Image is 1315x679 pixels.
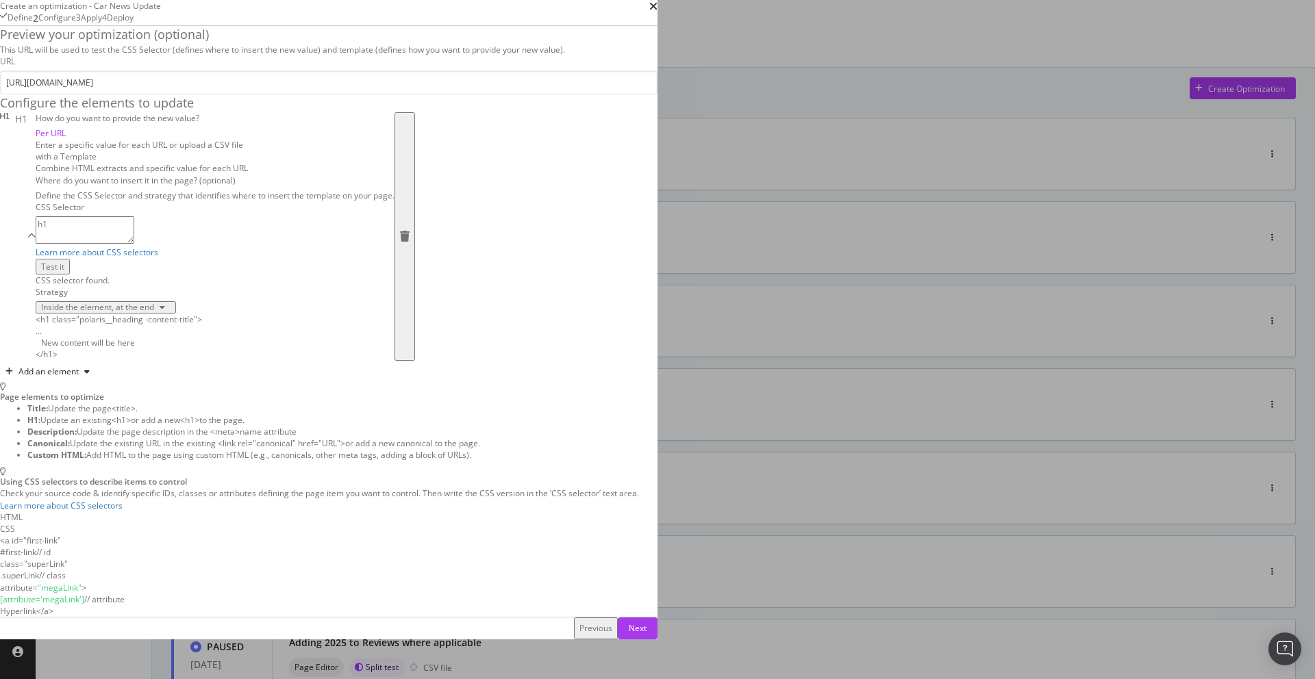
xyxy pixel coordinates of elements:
[41,303,154,311] div: Inside the element, at the end
[41,337,202,348] div: New content will be here
[27,414,657,426] li: Update an existing or add a new to the page.
[27,449,86,461] strong: Custom HTML:
[36,112,199,124] label: How do you want to provide the new value?
[36,175,236,186] label: Where do you want to insert it in the page? (optional)
[36,348,202,360] span: </h1>
[76,12,81,23] div: 3
[36,139,394,151] div: Enter a specific value for each URL or upload a CSV file
[36,190,394,201] div: Define the CSS Selector and strategy that identifies where to insert the template on your page.
[27,437,70,449] strong: Canonical:
[36,286,68,298] label: Strategy
[36,151,394,162] div: with a Template
[23,535,61,546] div: "first-link"
[18,368,79,376] div: Add an element
[27,426,77,437] strong: Description:
[36,325,202,337] div: ...
[36,246,158,258] a: Learn more about CSS selectors
[36,301,176,313] button: Inside the element, at the end
[629,622,647,634] div: Next
[180,414,199,426] span: <h1>
[1268,632,1301,665] div: Open Intercom Messenger
[574,617,618,639] button: Previous
[41,261,64,272] div: Test it
[52,313,71,325] span: class
[81,12,102,25] div: Apply
[36,162,394,174] div: Combine HTML extracts and specific value for each URL
[27,414,40,426] strong: H1:
[618,617,657,639] button: Next
[71,313,197,325] span: =" polaris__heading -content-title "
[8,12,33,25] div: Define
[36,313,50,325] span: <h1
[107,12,134,25] div: Deploy
[27,426,657,437] li: Update the page description in the name attribute
[36,259,70,274] button: Test it
[38,12,76,25] div: Configure
[15,112,27,361] div: H1
[36,201,84,213] label: CSS Selector
[36,127,394,139] div: Per URL
[112,414,131,426] span: <h1>
[218,437,345,449] span: <link rel="canonical" href="URL">
[27,449,657,461] li: Add HTML to the page using custom HTML (e.g., canonicals, other meta tags, adding a block of URLs).
[210,426,240,437] span: <meta>
[33,12,38,25] div: 2
[27,402,657,414] li: Update the page .
[36,216,134,244] textarea: h1
[197,313,202,325] span: >
[38,582,82,593] div: "megaLink"
[102,12,107,23] div: 4
[579,622,612,634] div: Previous
[27,402,48,414] strong: Title:
[36,274,394,286] div: CSS selector found.
[27,437,657,449] li: Update the existing URL in the existing or add a new canonical to the page.
[112,402,136,414] span: <title>
[24,558,68,569] div: "superLink"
